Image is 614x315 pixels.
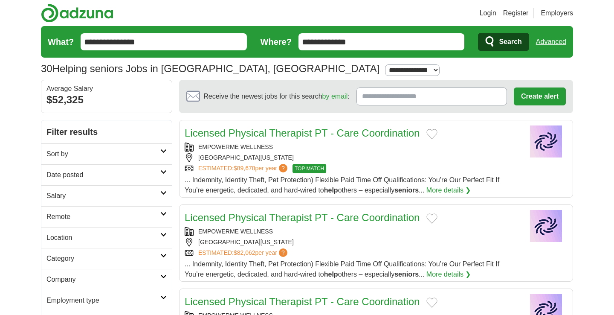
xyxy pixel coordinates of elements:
a: More details ❯ [426,269,471,280]
button: Add to favorite jobs [426,129,437,139]
button: Search [478,33,529,51]
span: 30 [41,61,52,76]
span: $89,678 [234,165,255,172]
a: ESTIMATED:$82,062per year? [198,248,289,257]
a: Category [41,248,172,269]
strong: seniors [394,271,419,278]
a: Company [41,269,172,290]
div: [GEOGRAPHIC_DATA][US_STATE] [185,153,518,162]
span: TOP MATCH [293,164,326,173]
a: Employment type [41,290,172,311]
label: What? [48,35,74,48]
div: EMPOWERME WELLNESS [185,227,518,236]
a: More details ❯ [426,185,471,195]
a: Remote [41,206,172,227]
a: Licensed Physical Therapist PT - Care Coordination [185,296,420,307]
h2: Location [46,233,160,243]
h2: Category [46,254,160,264]
h2: Remote [46,212,160,222]
span: ... Indemnity, Identity Theft, Pet Protection) Flexible Paid Time Off Qualifications: You’re Our ... [185,176,499,194]
button: Add to favorite jobs [426,213,437,224]
a: Advanced [536,33,566,50]
span: Search [499,33,521,50]
span: ? [279,164,287,172]
button: Add to favorite jobs [426,297,437,308]
h2: Employment type [46,295,160,306]
img: Company logo [525,210,568,242]
a: Location [41,227,172,248]
h2: Sort by [46,149,160,159]
div: EMPOWERME WELLNESS [185,143,518,152]
h2: Filter results [41,120,172,143]
span: Receive the newest jobs for this search : [203,91,349,102]
span: ... Indemnity, Identity Theft, Pet Protection) Flexible Paid Time Off Qualifications: You’re Our ... [185,260,499,278]
h2: Date posted [46,170,160,180]
label: Where? [261,35,292,48]
img: Adzuna logo [41,3,113,23]
strong: help [324,271,338,278]
div: [GEOGRAPHIC_DATA][US_STATE] [185,238,518,247]
img: Company logo [525,125,568,157]
a: Licensed Physical Therapist PT - Care Coordination [185,212,420,223]
a: Licensed Physical Therapist PT - Care Coordination [185,127,420,139]
span: $82,062 [234,249,255,256]
h1: Helping seniors Jobs in [GEOGRAPHIC_DATA], [GEOGRAPHIC_DATA] [41,63,379,74]
a: Sort by [41,143,172,164]
div: $52,325 [46,92,167,108]
span: ? [279,248,287,257]
a: ESTIMATED:$89,678per year? [198,164,289,173]
h2: Company [46,274,160,285]
a: Salary [41,185,172,206]
a: Employers [541,8,573,18]
a: by email [322,93,348,100]
a: Login [480,8,496,18]
a: Register [503,8,529,18]
strong: help [324,187,338,194]
strong: seniors [394,187,419,194]
div: Average Salary [46,85,167,92]
h2: Salary [46,191,160,201]
button: Create alert [514,87,566,105]
a: Date posted [41,164,172,185]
